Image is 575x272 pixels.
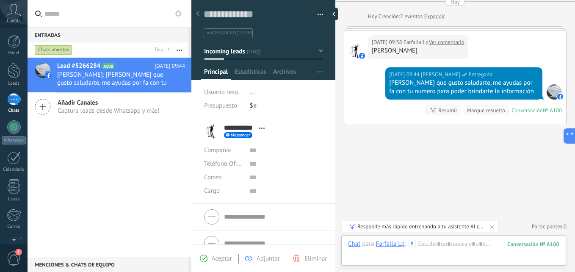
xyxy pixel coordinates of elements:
[204,157,243,171] button: Teléfono Oficina
[15,249,22,255] span: 1
[235,68,266,80] span: Estadísticas
[329,8,338,20] div: Ocultar
[304,255,327,263] span: Eliminar
[2,81,26,86] div: Leads
[7,18,21,24] span: Cuenta
[400,12,423,21] span: 2 eventos
[58,107,160,115] span: Captura leads desde Whatsapp y más!
[421,70,460,79] span: Maria Ocando (Sales Office)
[424,12,445,21] a: Expandir
[204,102,237,110] span: Presupuesto
[438,106,457,114] div: Resumir
[231,133,250,137] span: Messenger
[532,223,567,230] a: Participantes:0
[429,38,464,47] a: Ver comentario
[204,88,239,96] span: Usuario resp.
[155,62,185,70] span: [DATE] 09:44
[2,108,26,114] div: Chats
[2,50,26,56] div: Panel
[28,58,191,92] a: Lead #5266284 A100 [DATE] 09:44 [PERSON_NAME]: [PERSON_NAME] que gusto saludarte, me ayudas por f...
[2,136,26,144] div: WhatsApp
[204,184,243,198] div: Cargo
[250,88,255,96] span: ...
[389,70,421,79] div: [DATE] 09:44
[468,70,492,79] span: Entregado
[357,223,484,230] div: Responde más rápido entrenando a tu asistente AI con tus fuentes de datos
[273,68,296,80] span: Archivos
[212,255,232,263] span: Aceptar
[557,94,563,100] img: facebook-sm.svg
[57,71,169,87] span: [PERSON_NAME]: [PERSON_NAME] que gusto saludarte, me ayudas por fa con tu numero para poder brind...
[547,84,562,100] span: Maria Ocando
[151,46,170,54] div: Total: 1
[348,44,364,59] span: Farfalla Lp
[257,255,280,263] span: Adjuntar
[102,63,114,69] span: A100
[204,68,228,80] span: Principal
[467,106,505,114] div: Marque resuelto
[404,38,428,47] span: Farfalla Lp
[372,47,464,55] div: [PERSON_NAME]
[368,12,445,21] div: Creación:
[46,72,52,78] img: facebook-sm.svg
[376,240,404,247] div: Farfalla Lp
[359,53,365,59] img: facebook-sm.svg
[207,30,252,36] span: #agregar etiquetas
[511,107,543,114] div: Conversación
[35,45,72,55] div: Chats abiertos
[250,99,323,113] div: $
[2,167,26,172] div: Calendario
[170,42,188,58] button: Más
[507,241,559,248] div: 100
[2,197,26,202] div: Listas
[204,188,220,194] span: Cargo
[57,62,100,70] span: Lead #5266284
[543,107,562,114] div: № A100
[405,240,406,248] span: :
[372,38,404,47] div: [DATE] 09:38
[204,99,243,113] div: Presupuesto
[28,27,188,42] div: Entradas
[368,12,379,21] div: Hoy
[2,224,26,230] div: Correo
[58,99,160,107] span: Añadir Canales
[204,160,248,168] span: Teléfono Oficina
[204,171,222,184] button: Correo
[564,223,567,230] span: 0
[28,257,188,272] div: Menciones & Chats de equipo
[204,144,243,157] div: Compañía
[204,86,243,99] div: Usuario resp.
[389,79,539,96] div: [PERSON_NAME] que gusto saludarte, me ayudas por fa con tu numero para poder brindarte la informa...
[204,173,222,181] span: Correo
[362,240,374,248] span: para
